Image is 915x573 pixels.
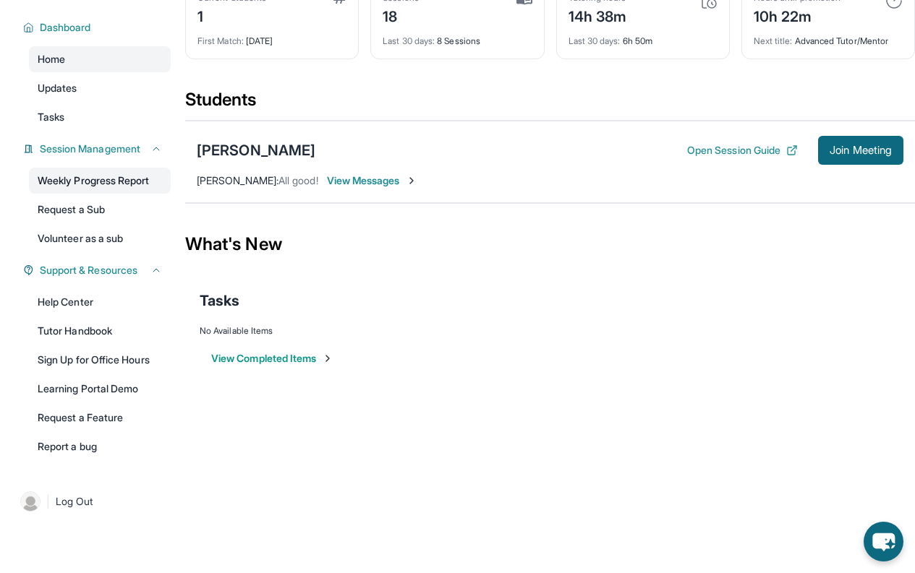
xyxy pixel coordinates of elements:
[383,4,419,27] div: 18
[327,173,417,188] span: View Messages
[185,212,915,276] div: What's New
[754,4,840,27] div: 10h 22m
[197,35,244,46] span: First Match :
[569,27,718,47] div: 6h 50m
[40,263,137,277] span: Support & Resources
[406,175,417,186] img: Chevron-Right
[29,197,171,223] a: Request a Sub
[197,27,346,47] div: [DATE]
[29,318,171,344] a: Tutor Handbook
[29,225,171,251] a: Volunteer as a sub
[46,493,50,510] span: |
[34,20,162,35] button: Dashboard
[56,494,93,509] span: Log Out
[14,486,171,517] a: |Log Out
[864,522,903,561] button: chat-button
[20,491,41,512] img: user-img
[830,146,892,155] span: Join Meeting
[818,136,903,165] button: Join Meeting
[200,290,239,311] span: Tasks
[29,75,171,101] a: Updates
[29,434,171,460] a: Report a bug
[40,20,91,35] span: Dashboard
[569,35,621,46] span: Last 30 days :
[754,35,793,46] span: Next title :
[29,289,171,315] a: Help Center
[34,263,162,277] button: Support & Resources
[29,376,171,402] a: Learning Portal Demo
[185,88,915,120] div: Students
[211,351,333,366] button: View Completed Items
[29,104,171,130] a: Tasks
[278,174,318,186] span: All good!
[383,35,435,46] span: Last 30 days :
[383,27,532,47] div: 8 Sessions
[29,168,171,194] a: Weekly Progress Report
[197,4,266,27] div: 1
[38,81,77,95] span: Updates
[38,52,65,66] span: Home
[38,110,64,124] span: Tasks
[29,405,171,431] a: Request a Feature
[197,140,315,160] div: [PERSON_NAME]
[569,4,627,27] div: 14h 38m
[29,347,171,373] a: Sign Up for Office Hours
[29,46,171,72] a: Home
[34,142,162,156] button: Session Management
[197,174,278,186] span: [PERSON_NAME] :
[754,27,903,47] div: Advanced Tutor/Mentor
[687,143,798,158] button: Open Session Guide
[40,142,140,156] span: Session Management
[200,325,901,337] div: No Available Items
